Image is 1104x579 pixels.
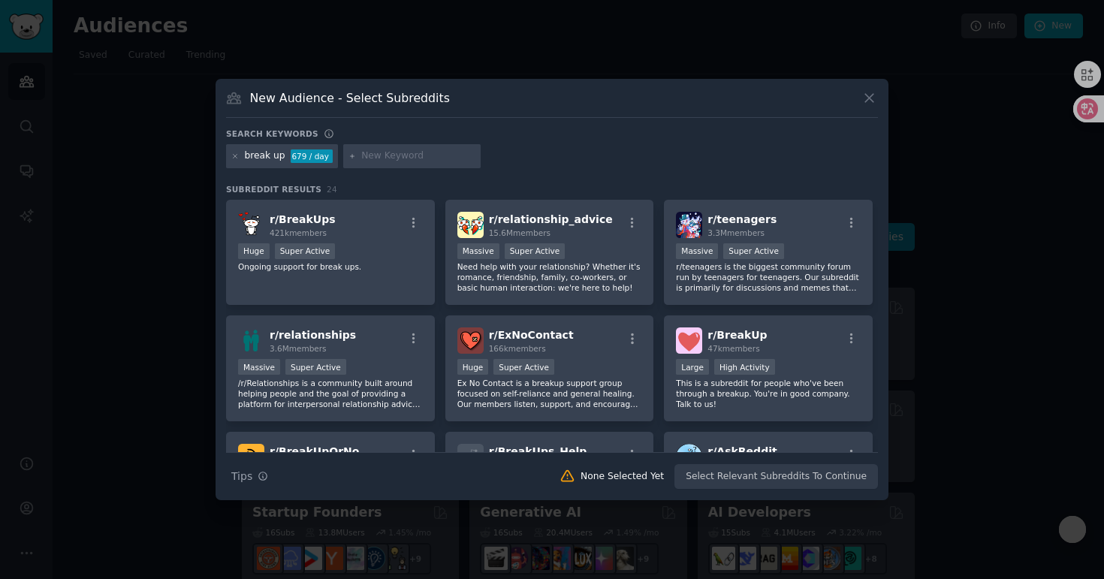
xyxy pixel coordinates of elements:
input: New Keyword [361,149,475,163]
div: Super Active [505,243,566,259]
span: 47k members [707,344,759,353]
button: Tips [226,463,273,490]
span: Subreddit Results [226,184,321,195]
div: Super Active [493,359,554,375]
span: r/ ExNoContact [489,329,574,341]
span: r/ relationships [270,329,356,341]
span: 3.3M members [707,228,765,237]
span: 3.6M members [270,344,327,353]
div: Large [676,359,709,375]
img: BreakUp [676,327,702,354]
span: 166k members [489,344,546,353]
span: r/ BreakUpOrNo [270,445,359,457]
span: Tips [231,469,252,484]
p: Need help with your relationship? Whether it's romance, friendship, family, co-workers, or basic ... [457,261,642,293]
img: relationship_advice [457,212,484,238]
div: Massive [676,243,718,259]
p: This is a subreddit for people who've been through a breakup. You're in good company. Talk to us! [676,378,861,409]
span: r/ BreakUps_Help [489,445,587,457]
span: 421k members [270,228,327,237]
img: BreakUps [238,212,264,238]
img: AskReddit [676,444,702,470]
div: Huge [238,243,270,259]
span: r/ teenagers [707,213,777,225]
div: Super Active [723,243,784,259]
span: 24 [327,185,337,194]
div: 679 / day [291,149,333,163]
p: r/teenagers is the biggest community forum run by teenagers for teenagers. Our subreddit is prima... [676,261,861,293]
h3: Search keywords [226,128,318,139]
span: 15.6M members [489,228,550,237]
p: Ongoing support for break ups. [238,261,423,272]
div: Massive [238,359,280,375]
div: Super Active [275,243,336,259]
span: r/ relationship_advice [489,213,613,225]
div: None Selected Yet [581,470,664,484]
img: ExNoContact [457,327,484,354]
div: Massive [457,243,499,259]
img: teenagers [676,212,702,238]
img: BreakUpOrNo [238,444,264,470]
div: High Activity [714,359,775,375]
span: r/ AskReddit [707,445,777,457]
span: r/ BreakUps [270,213,336,225]
span: r/ BreakUp [707,329,767,341]
p: /r/Relationships is a community built around helping people and the goal of providing a platform ... [238,378,423,409]
img: relationships [238,327,264,354]
div: Huge [457,359,489,375]
h3: New Audience - Select Subreddits [250,90,450,106]
div: break up [245,149,285,163]
div: Super Active [285,359,346,375]
p: Ex No Contact is a breakup support group focused on self-reliance and general healing. Our member... [457,378,642,409]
